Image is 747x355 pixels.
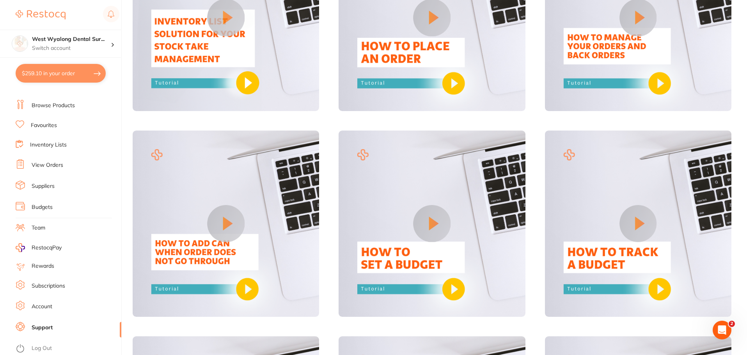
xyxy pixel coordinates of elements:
[16,6,66,24] a: Restocq Logo
[713,321,731,339] iframe: Intercom live chat
[32,303,52,311] a: Account
[339,131,525,317] img: Video 5
[133,131,319,317] img: Video 4
[16,243,25,252] img: RestocqPay
[32,203,53,211] a: Budgets
[32,262,54,270] a: Rewards
[12,36,28,51] img: West Wyalong Dental Surgery (DentalTown 4)
[31,122,57,129] a: Favourites
[32,44,111,52] p: Switch account
[30,141,67,149] a: Inventory Lists
[545,131,731,317] img: Video 6
[32,344,52,352] a: Log Out
[729,321,735,327] span: 2
[32,324,53,332] a: Support
[32,244,62,252] span: RestocqPay
[16,343,119,355] button: Log Out
[32,224,45,232] a: Team
[16,10,66,19] img: Restocq Logo
[16,243,62,252] a: RestocqPay
[32,282,65,290] a: Subscriptions
[32,161,63,169] a: View Orders
[16,64,106,83] button: $259.10 in your order
[32,182,55,190] a: Suppliers
[32,102,75,110] a: Browse Products
[32,35,111,43] h4: West Wyalong Dental Surgery (DentalTown 4)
